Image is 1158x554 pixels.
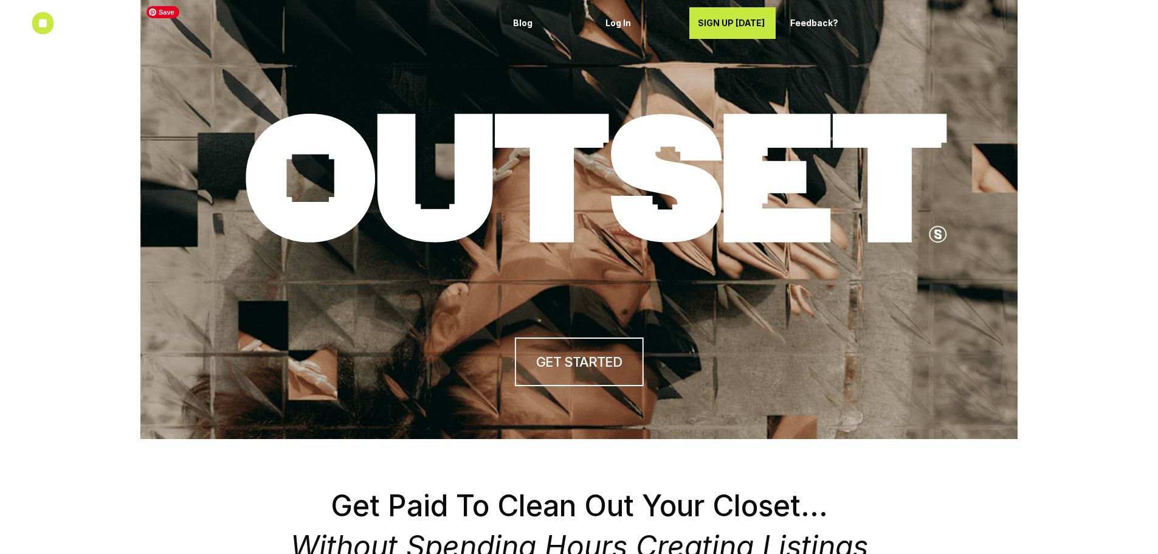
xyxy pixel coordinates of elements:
span: Get Paid To Clean Out Your Closet... [331,488,828,524]
a: Feedback? [782,7,868,39]
p: Blog [513,18,582,29]
a: Blog [505,7,591,39]
a: GET STARTED [514,338,643,386]
p: Feedback? [790,18,860,29]
h4: GET STARTED [536,353,621,372]
a: SIGN UP [DATE] [689,7,776,39]
span: Save [146,6,179,18]
p: SIGN UP [DATE] [698,18,767,29]
p: Log In [605,18,675,29]
a: Log In [597,7,683,39]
